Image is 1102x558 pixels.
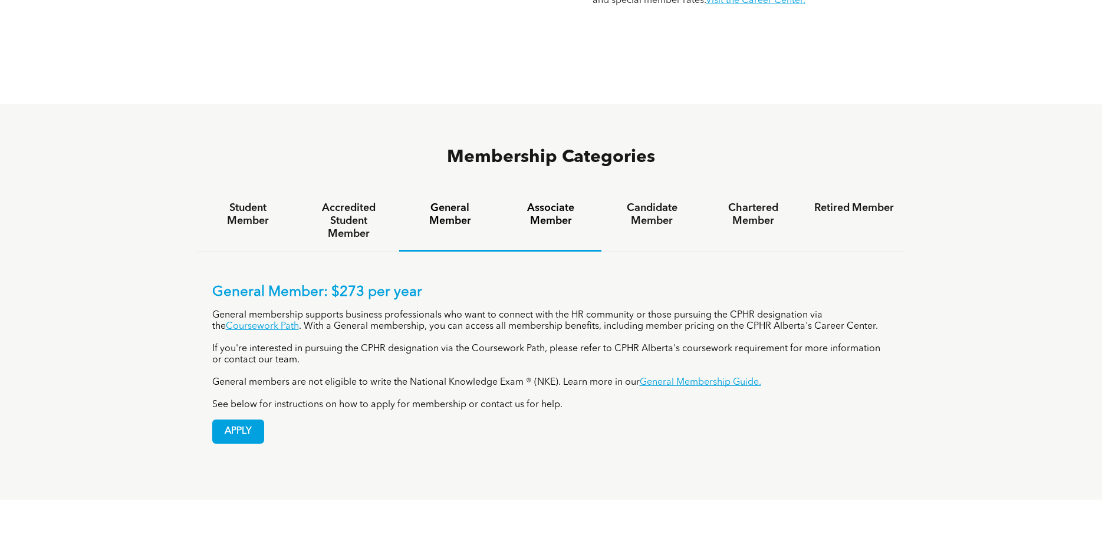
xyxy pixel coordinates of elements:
a: APPLY [212,420,264,444]
h4: Chartered Member [713,202,793,227]
a: General Membership Guide. [640,378,761,387]
span: APPLY [213,420,264,443]
p: General membership supports business professionals who want to connect with the HR community or t... [212,310,890,332]
p: General members are not eligible to write the National Knowledge Exam ® (NKE). Learn more in our [212,377,890,388]
h4: General Member [410,202,489,227]
p: General Member: $273 per year [212,284,890,301]
h4: Retired Member [814,202,894,214]
h4: Candidate Member [612,202,692,227]
h4: Associate Member [511,202,591,227]
h4: Accredited Student Member [309,202,389,240]
span: Membership Categories [447,148,655,166]
p: If you're interested in pursuing the CPHR designation via the Coursework Path, please refer to CP... [212,344,890,366]
h4: Student Member [208,202,288,227]
p: See below for instructions on how to apply for membership or contact us for help. [212,399,890,411]
a: Coursework Path [226,322,299,331]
